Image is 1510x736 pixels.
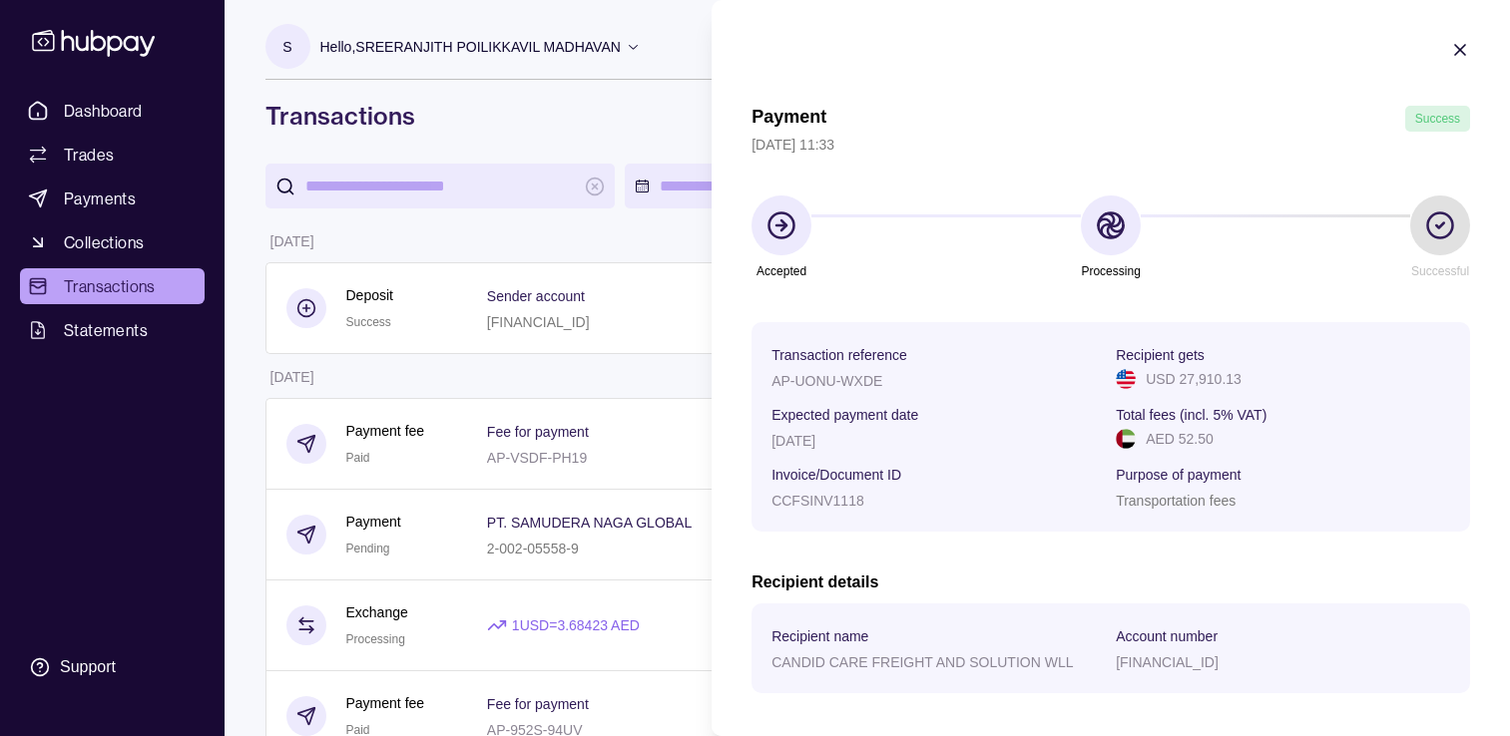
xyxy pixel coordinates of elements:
[1116,369,1136,389] img: us
[1116,628,1218,644] p: Account number
[1116,407,1266,423] p: Total fees (incl. 5% VAT)
[1116,493,1236,509] p: Transportation fees
[771,433,815,449] p: [DATE]
[1081,260,1140,282] p: Processing
[752,134,1470,156] p: [DATE] 11:33
[771,467,901,483] p: Invoice/Document ID
[1116,429,1136,449] img: ae
[1116,347,1205,363] p: Recipient gets
[771,407,918,423] p: Expected payment date
[771,347,907,363] p: Transaction reference
[1411,260,1469,282] p: Successful
[771,373,882,389] p: AP-UONU-WXDE
[752,571,1470,593] h2: Recipient details
[752,106,826,132] h1: Payment
[1116,467,1241,483] p: Purpose of payment
[771,654,1073,670] p: CANDID CARE FREIGHT AND SOLUTION WLL
[771,628,868,644] p: Recipient name
[1415,112,1460,126] span: Success
[756,260,806,282] p: Accepted
[1146,428,1214,450] p: AED 52.50
[1146,368,1242,390] p: USD 27,910.13
[1116,654,1219,670] p: [FINANCIAL_ID]
[771,493,864,509] p: CCFSINV1118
